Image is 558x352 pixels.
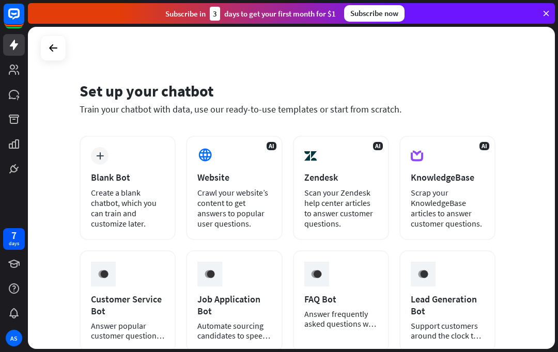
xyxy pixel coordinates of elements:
[9,240,19,247] div: days
[210,7,220,21] div: 3
[344,5,405,22] div: Subscribe now
[165,7,336,21] div: Subscribe in days to get your first month for $1
[6,330,22,346] div: AS
[11,231,17,240] div: 7
[3,228,25,250] a: 7 days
